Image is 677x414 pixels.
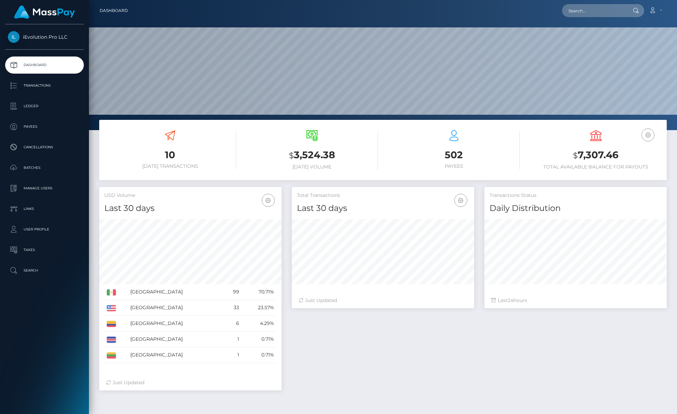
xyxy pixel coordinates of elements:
[5,221,84,238] a: User Profile
[107,305,116,311] img: US.png
[8,31,19,43] img: iEvolution Pro LLC
[128,316,223,331] td: [GEOGRAPHIC_DATA]
[289,151,294,160] small: $
[5,118,84,135] a: Payees
[8,204,81,214] p: Links
[562,4,626,17] input: Search...
[128,284,223,300] td: [GEOGRAPHIC_DATA]
[104,148,236,162] h3: 10
[8,183,81,193] p: Manage Users
[8,101,81,111] p: Ledger
[14,5,75,19] img: MassPay Logo
[5,159,84,176] a: Batches
[8,224,81,235] p: User Profile
[107,289,116,296] img: MX.png
[104,163,236,169] h6: [DATE] Transactions
[5,57,84,74] a: Dashboard
[223,331,242,347] td: 1
[242,284,276,300] td: 70.71%
[242,316,276,331] td: 4.29%
[508,297,513,303] span: 24
[107,352,116,359] img: LT.png
[100,3,128,18] a: Dashboard
[297,192,469,199] h5: Total Transactions
[223,347,242,363] td: 1
[128,300,223,316] td: [GEOGRAPHIC_DATA]
[5,34,84,40] span: iEvolution Pro LLC
[128,347,223,363] td: [GEOGRAPHIC_DATA]
[223,316,242,331] td: 6
[8,80,81,91] p: Transactions
[246,148,378,162] h3: 3,524.38
[5,200,84,217] a: Links
[5,180,84,197] a: Manage Users
[5,98,84,115] a: Ledger
[388,148,520,162] h3: 502
[242,331,276,347] td: 0.71%
[297,202,469,214] h4: Last 30 days
[107,321,116,327] img: CO.png
[5,241,84,259] a: Taxes
[128,331,223,347] td: [GEOGRAPHIC_DATA]
[223,284,242,300] td: 99
[223,300,242,316] td: 33
[530,164,662,170] h6: Total Available Balance for Payouts
[8,245,81,255] p: Taxes
[5,262,84,279] a: Search
[5,139,84,156] a: Cancellations
[104,192,276,199] h5: USD Volume
[299,297,467,304] div: Just Updated
[8,122,81,132] p: Payees
[491,297,660,304] div: Last hours
[530,148,662,162] h3: 7,307.46
[106,379,275,386] div: Just Updated
[8,265,81,276] p: Search
[107,337,116,343] img: CR.png
[246,164,378,170] h6: [DATE] Volume
[242,300,276,316] td: 23.57%
[8,60,81,70] p: Dashboard
[5,77,84,94] a: Transactions
[8,163,81,173] p: Batches
[490,192,662,199] h5: Transactions Status
[490,202,662,214] h4: Daily Distribution
[8,142,81,152] p: Cancellations
[573,151,578,160] small: $
[104,202,276,214] h4: Last 30 days
[388,163,520,169] h6: Payees
[242,347,276,363] td: 0.71%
